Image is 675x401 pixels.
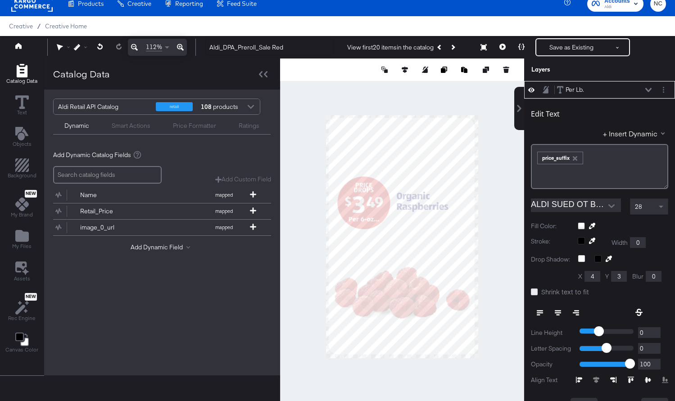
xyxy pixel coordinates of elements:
div: Retail_Pricemapped [53,203,271,219]
button: Save as Existing [536,39,607,55]
strong: 108 [199,99,213,114]
div: retail [156,102,193,111]
button: Paste image [461,65,470,74]
label: Letter Spacing [531,344,573,353]
span: / [33,23,45,30]
div: Namemapped [53,187,271,203]
label: Opacity [531,360,573,369]
label: Fill Color: [531,222,571,230]
button: Copy image [441,65,450,74]
label: Stroke: [531,237,571,248]
div: View first 20 items in the catalog [347,43,434,52]
span: Canvas Color [5,346,38,353]
label: Blur [632,272,643,281]
button: Namemapped [53,187,260,203]
div: Aldi Retail API Catalog [58,99,149,114]
button: Add Text [7,125,37,150]
button: NewRec Engine [3,291,41,324]
div: Catalog Data [53,68,110,81]
button: Add Files [7,227,37,253]
div: Ratings [239,122,259,130]
button: Assets [9,259,36,285]
label: Drop Shadow: [531,255,571,264]
button: Open [605,199,618,213]
button: + Insert Dynamic [603,129,668,138]
span: Background [8,172,36,179]
span: Objects [13,140,32,148]
span: Shrink text to fit [541,287,589,296]
div: Smart Actions [112,122,150,130]
span: mapped [199,192,249,198]
span: mapped [199,224,249,230]
a: Creative Home [45,23,87,30]
div: price_suffix [538,152,583,164]
div: Layers [531,65,623,74]
button: Retail_Pricemapped [53,203,260,219]
span: Add Dynamic Catalog Fields [53,151,131,159]
button: Layer Options [659,85,668,95]
label: Y [605,272,609,281]
label: Width [612,239,628,247]
svg: Paste image [461,67,467,73]
input: Search catalog fields [53,166,162,184]
div: Price Formatter [173,122,216,130]
button: Next Product [446,39,459,55]
span: Catalog Data [6,77,37,85]
button: Add Dynamic Field [131,243,194,252]
button: image_0_urlmapped [53,220,260,235]
button: Add Custom Field [215,175,271,184]
button: NewMy Brand [5,188,38,221]
span: 112% [146,43,162,51]
label: Align Text [531,376,576,384]
button: Text [10,93,34,119]
div: Dynamic [64,122,89,130]
div: image_0_urlmapped [53,220,271,235]
div: Name [80,191,145,199]
svg: Copy image [441,67,447,73]
span: New [25,294,37,300]
span: New [25,191,37,197]
div: image_0_url [80,223,145,232]
button: Add Rectangle [1,62,43,87]
span: Aldi [604,4,630,11]
span: Text [17,109,27,116]
span: My Brand [11,211,33,218]
div: Edit Text [531,109,560,118]
div: Per Lb. [566,86,584,94]
label: X [578,272,582,281]
span: 28 [635,203,642,211]
span: Assets [14,275,30,282]
span: Rec Engine [8,315,36,322]
button: Add Rectangle [2,157,42,182]
div: products [199,99,227,114]
div: Retail_Price [80,207,145,216]
span: My Files [12,243,32,250]
span: mapped [199,208,249,214]
button: Per Lb. [557,85,584,95]
button: Previous Product [434,39,446,55]
span: Creative [9,23,33,30]
label: Line Height [531,329,573,337]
